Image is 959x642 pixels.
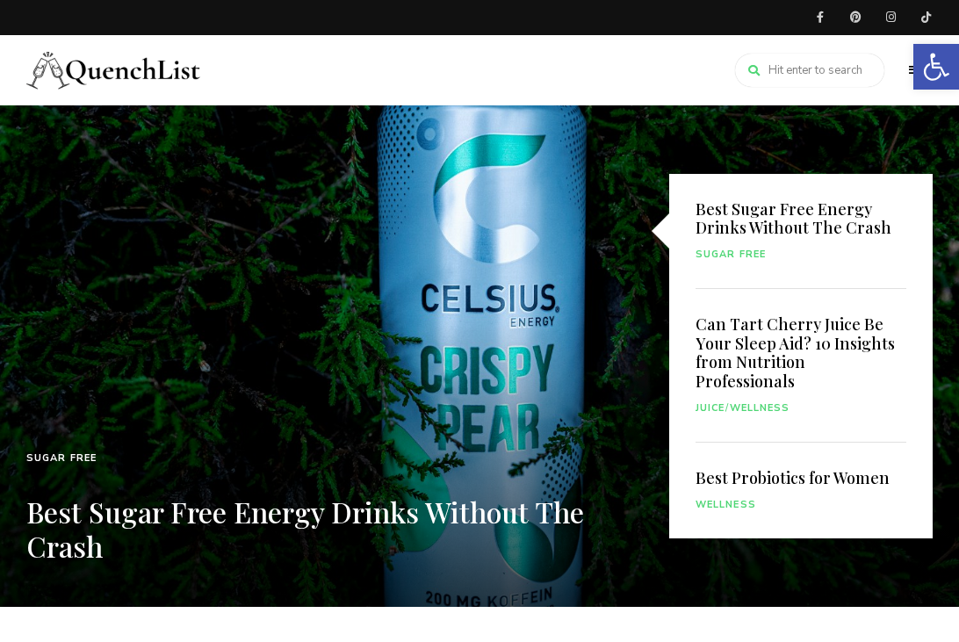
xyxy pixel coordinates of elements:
img: Quench List [26,35,202,105]
a: Best Sugar Free Energy Drinks Without The Crash [26,493,584,564]
div: / [696,400,906,416]
a: Juice [696,400,725,416]
button: Menu [898,53,933,88]
a: Sugar free [696,247,766,263]
a: Wellness [696,497,756,513]
input: Hit enter to search [735,54,884,87]
a: Sugar free [26,451,97,466]
a: Wellness [730,400,790,416]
